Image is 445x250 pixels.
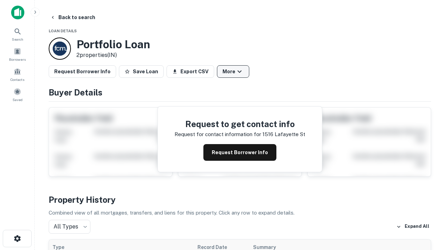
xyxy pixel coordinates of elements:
a: Search [2,25,33,43]
a: Saved [2,85,33,104]
button: Request Borrower Info [203,144,276,161]
span: Search [12,36,23,42]
p: Combined view of all mortgages, transfers, and liens for this property. Click any row to expand d... [49,209,431,217]
span: Contacts [10,77,24,82]
span: Loan Details [49,29,77,33]
h4: Request to get contact info [175,118,305,130]
button: Export CSV [167,65,214,78]
p: 1516 lafayette st [262,130,305,139]
div: All Types [49,220,90,234]
span: Saved [13,97,23,102]
h4: Property History [49,193,431,206]
button: Expand All [395,222,431,232]
button: Back to search [47,11,98,24]
h3: Portfolio Loan [76,38,150,51]
button: More [217,65,249,78]
a: Contacts [2,65,33,84]
span: Borrowers [9,57,26,62]
p: 2 properties (IN) [76,51,150,59]
img: capitalize-icon.png [11,6,24,19]
p: Request for contact information for [175,130,261,139]
button: Save Loan [119,65,164,78]
a: Borrowers [2,45,33,64]
button: Request Borrower Info [49,65,116,78]
iframe: Chat Widget [410,172,445,206]
h4: Buyer Details [49,86,431,99]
